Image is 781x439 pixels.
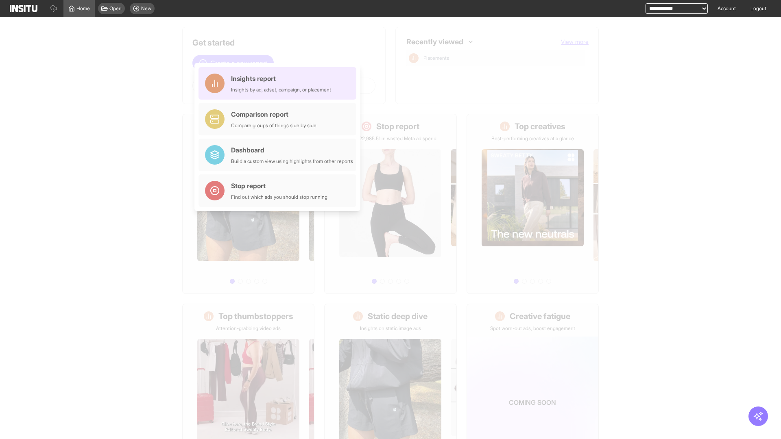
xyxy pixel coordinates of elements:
[231,74,331,83] div: Insights report
[141,5,151,12] span: New
[231,181,327,191] div: Stop report
[109,5,122,12] span: Open
[231,122,316,129] div: Compare groups of things side by side
[10,5,37,12] img: Logo
[231,194,327,200] div: Find out which ads you should stop running
[231,109,316,119] div: Comparison report
[76,5,90,12] span: Home
[231,87,331,93] div: Insights by ad, adset, campaign, or placement
[231,158,353,165] div: Build a custom view using highlights from other reports
[231,145,353,155] div: Dashboard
